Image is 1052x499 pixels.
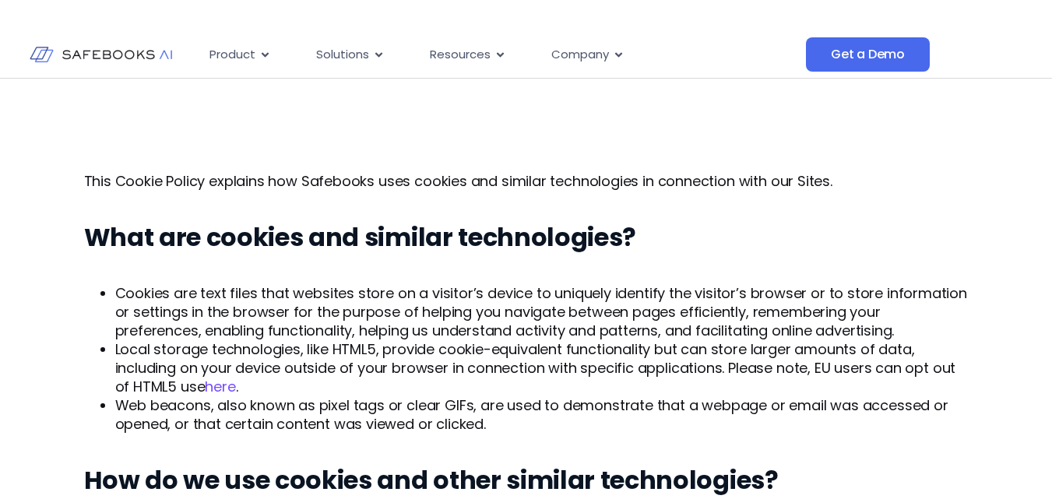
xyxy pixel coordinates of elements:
[84,222,969,253] h3: What are cookies and similar technologies?
[831,47,905,62] span: Get a Demo
[430,46,491,64] span: Resources
[84,465,969,496] h3: How do we use cookies and other similar technologies?
[205,377,235,396] a: here
[115,340,969,396] li: Local storage technologies, like HTML5, provide cookie-equivalent functionality but can store lar...
[551,46,609,64] span: Company
[316,46,369,64] span: Solutions
[209,46,255,64] span: Product
[197,40,806,70] div: Menu Toggle
[197,40,806,70] nav: Menu
[115,396,969,434] li: Web beacons, also known as pixel tags or clear GIFs, are used to demonstrate that a webpage or em...
[84,172,969,191] p: This Cookie Policy explains how Safebooks uses cookies and similar technologies in connection wit...
[115,284,969,340] li: Cookies are text files that websites store on a visitor’s device to uniquely identify the visitor...
[806,37,930,72] a: Get a Demo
